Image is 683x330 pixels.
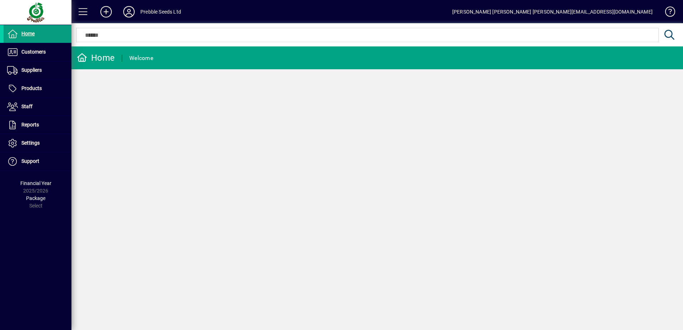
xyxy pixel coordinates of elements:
button: Profile [118,5,140,18]
span: Home [21,31,35,36]
span: Customers [21,49,46,55]
a: Reports [4,116,71,134]
span: Financial Year [20,180,51,186]
div: [PERSON_NAME] [PERSON_NAME] [PERSON_NAME][EMAIL_ADDRESS][DOMAIN_NAME] [452,6,653,17]
div: Home [77,52,115,64]
span: Reports [21,122,39,127]
a: Staff [4,98,71,116]
div: Prebble Seeds Ltd [140,6,181,17]
div: Welcome [129,52,153,64]
span: Package [26,195,45,201]
span: Settings [21,140,40,146]
a: Settings [4,134,71,152]
a: Products [4,80,71,97]
a: Knowledge Base [660,1,674,25]
span: Staff [21,104,33,109]
a: Customers [4,43,71,61]
button: Add [95,5,118,18]
span: Support [21,158,39,164]
a: Support [4,152,71,170]
a: Suppliers [4,61,71,79]
span: Products [21,85,42,91]
span: Suppliers [21,67,42,73]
